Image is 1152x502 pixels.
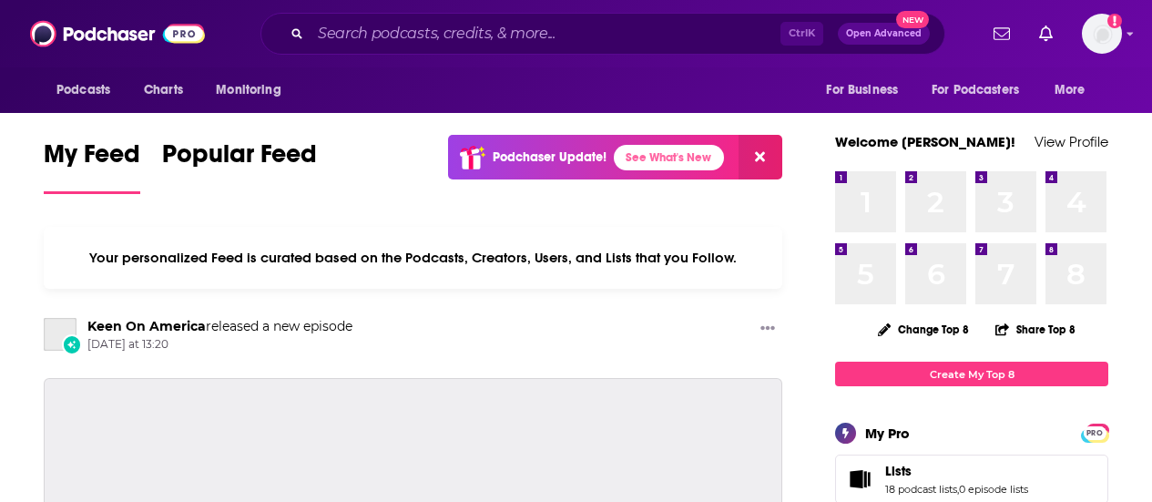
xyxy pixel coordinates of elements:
span: Monitoring [216,77,280,103]
span: My Feed [44,138,140,180]
div: My Pro [865,425,910,442]
span: Logged in as megcassidy [1082,14,1122,54]
button: Show More Button [753,318,782,341]
a: Welcome [PERSON_NAME]! [835,133,1015,150]
a: See What's New [614,145,724,170]
span: Podcasts [56,77,110,103]
h3: released a new episode [87,318,352,335]
a: Show notifications dropdown [1032,18,1060,49]
p: Podchaser Update! [493,149,607,165]
a: Lists [885,463,1028,479]
button: Change Top 8 [867,318,980,341]
a: View Profile [1035,133,1108,150]
a: Show notifications dropdown [986,18,1017,49]
span: Lists [885,463,912,479]
button: open menu [920,73,1045,108]
button: open menu [813,73,921,108]
img: Podchaser - Follow, Share and Rate Podcasts [30,16,205,51]
a: Lists [841,466,878,492]
span: Open Advanced [846,29,922,38]
div: Your personalized Feed is curated based on the Podcasts, Creators, Users, and Lists that you Follow. [44,227,782,289]
button: open menu [203,73,304,108]
span: Ctrl K [780,22,823,46]
button: open menu [44,73,134,108]
span: Charts [144,77,183,103]
span: PRO [1084,426,1106,440]
button: open menu [1042,73,1108,108]
span: [DATE] at 13:20 [87,337,352,353]
a: Charts [132,73,194,108]
span: For Podcasters [932,77,1019,103]
span: , [957,483,959,496]
a: 0 episode lists [959,483,1028,496]
div: New Episode [62,334,82,354]
img: User Profile [1082,14,1122,54]
span: For Business [826,77,898,103]
a: My Feed [44,138,140,194]
span: New [896,11,929,28]
a: Keen On America [87,318,206,334]
span: More [1055,77,1086,103]
a: PRO [1084,425,1106,439]
button: Show profile menu [1082,14,1122,54]
span: Popular Feed [162,138,317,180]
svg: Add a profile image [1107,14,1122,28]
input: Search podcasts, credits, & more... [311,19,780,48]
a: Create My Top 8 [835,362,1108,386]
a: Keen On America [44,318,76,351]
a: 18 podcast lists [885,483,957,496]
button: Open AdvancedNew [838,23,930,45]
a: Popular Feed [162,138,317,194]
button: Share Top 8 [994,312,1076,347]
div: Search podcasts, credits, & more... [260,13,945,55]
